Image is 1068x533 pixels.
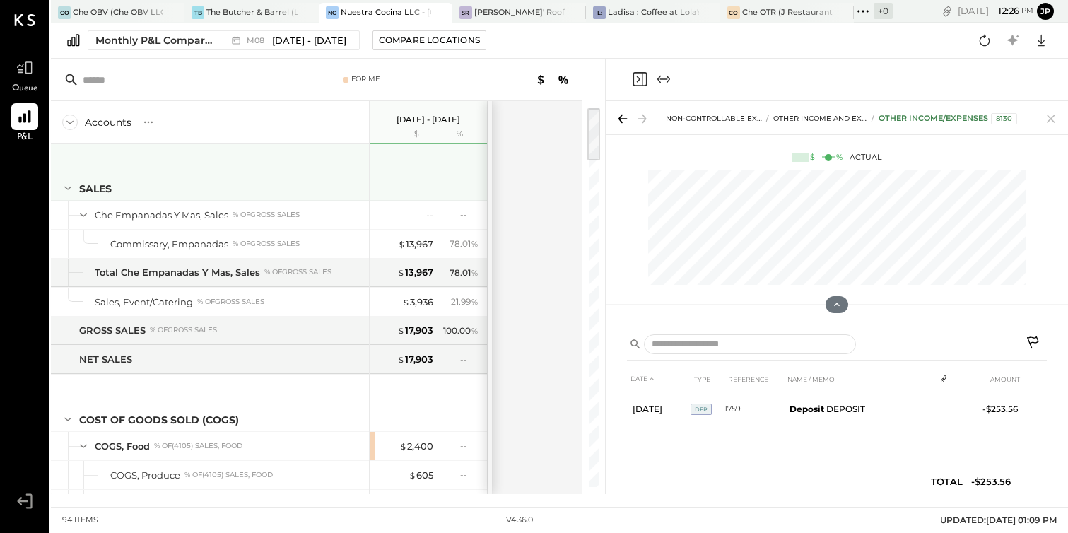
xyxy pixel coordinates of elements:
div: Other Income/Expenses [879,113,1017,124]
div: Ladisa : Coffee at Lola's [608,7,698,18]
p: [DATE] - [DATE] [397,115,460,124]
div: 605 [409,469,433,482]
div: -- [460,440,479,452]
div: 100.00 [443,324,479,337]
button: Monthly P&L Comparison M08[DATE] - [DATE] [88,30,360,50]
span: pm [1021,6,1033,16]
span: Other Income and Expenses [773,114,891,123]
div: For Me [351,74,380,84]
b: Deposit [790,404,824,414]
div: % [836,152,843,163]
div: [PERSON_NAME]' Rooftop - Ignite [474,7,565,18]
div: + 0 [874,3,893,19]
span: Queue [12,83,38,95]
th: REFERENCE [724,366,784,392]
div: v 4.36.0 [506,515,533,526]
a: Queue [1,54,49,95]
span: $ [397,266,405,278]
span: $ [399,440,407,452]
div: L: [593,6,606,19]
div: Che OTR (J Restaurant LLC) - Ignite [742,7,833,18]
div: 94 items [62,515,98,526]
span: $ [398,238,406,250]
div: NC [326,6,339,19]
th: AMOUNT [969,366,1023,392]
span: $ [397,324,405,336]
div: COST OF GOODS SOLD (COGS) [79,413,239,427]
div: CO [727,6,740,19]
button: Hide Chart [826,296,848,313]
span: NON-CONTROLLABLE EXPENSES [666,114,786,123]
div: COGS, Produce [110,469,180,482]
div: -- [460,209,479,221]
button: jp [1037,3,1054,20]
div: 21.99 [451,295,479,308]
div: 17,903 [397,324,433,337]
span: % [471,266,479,278]
span: UPDATED: [DATE] 01:09 PM [940,515,1057,525]
td: DEPOSIT [784,392,934,426]
span: % [471,324,479,336]
td: 1759 [724,392,784,426]
div: SR [459,6,472,19]
div: 13,967 [397,266,433,279]
span: DEP [691,404,712,415]
div: -- [426,209,433,222]
div: 2,400 [399,440,433,453]
span: % [471,295,479,307]
div: NET SALES [79,353,132,366]
div: Che OBV (Che OBV LLC) - Ignite [73,7,163,18]
div: Compare Locations [379,34,480,46]
th: TYPE [691,366,724,392]
button: Compare Locations [372,30,486,50]
span: $ [409,469,416,481]
div: $ [377,129,433,140]
span: $ [397,353,405,365]
div: 3,936 [402,295,433,309]
div: % of GROSS SALES [264,267,331,277]
div: % of GROSS SALES [233,239,300,249]
div: % of (4105) Sales, Food [184,470,273,480]
div: Che Empanadas Y Mas, Sales [95,209,228,222]
div: -- [460,469,479,481]
div: The Butcher & Barrel (L Argento LLC) - [GEOGRAPHIC_DATA] [206,7,297,18]
div: Commissary, Empanadas [110,238,228,251]
a: P&L [1,103,49,144]
span: P&L [17,131,33,144]
td: [DATE] [627,392,691,426]
div: copy link [940,4,954,18]
th: DATE [627,366,691,392]
button: Expand panel (e) [655,71,672,88]
div: Accounts [85,115,131,129]
div: COGS, Food [95,440,150,453]
div: [DATE] [958,4,1033,18]
div: 8130 [991,113,1017,124]
div: GROSS SALES [79,324,146,337]
span: 12 : 26 [991,4,1019,18]
div: $ [810,152,815,163]
div: % of GROSS SALES [150,325,217,335]
div: % of (4105) Sales, Food [154,441,242,451]
div: Sales, Event/Catering [95,295,193,309]
span: [DATE] - [DATE] [272,34,346,47]
div: Actual [792,152,881,163]
td: -$253.56 [969,392,1023,426]
div: 78.01 [450,238,479,250]
div: CO [58,6,71,19]
div: SALES [79,182,112,196]
div: 13,967 [398,238,433,251]
span: M08 [247,37,269,45]
div: 17,903 [397,353,433,366]
div: Total Che Empanadas Y Mas, Sales [95,266,260,279]
div: Nuestra Cocina LLC - [GEOGRAPHIC_DATA] [341,7,431,18]
button: Close panel [631,71,648,88]
div: % of GROSS SALES [197,297,264,307]
div: TB [192,6,204,19]
div: 78.01 [450,266,479,279]
div: Monthly P&L Comparison [95,33,214,47]
span: $ [402,296,410,307]
div: % [437,129,483,140]
th: NAME / MEMO [784,366,934,392]
div: % of GROSS SALES [233,210,300,220]
div: -- [460,353,479,365]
